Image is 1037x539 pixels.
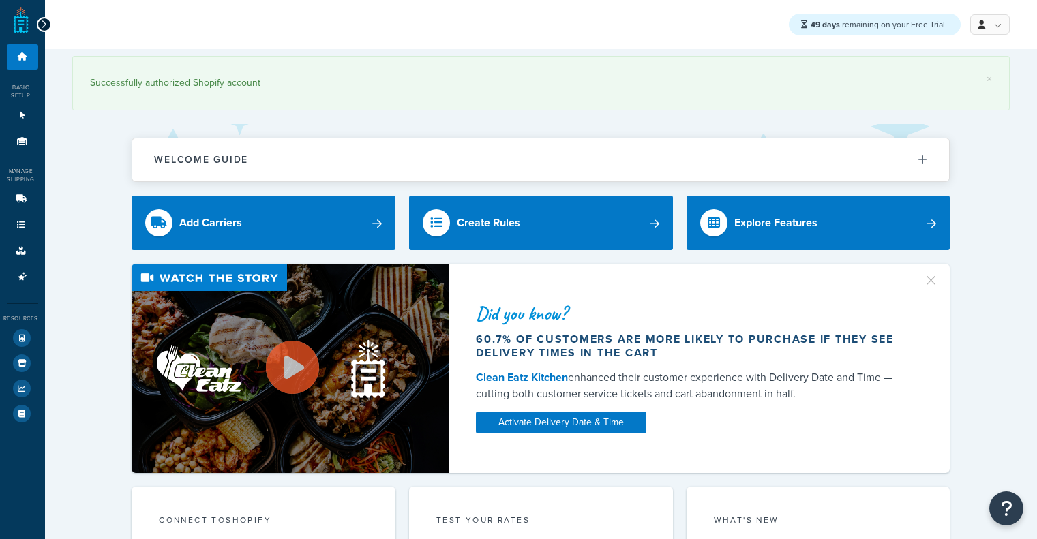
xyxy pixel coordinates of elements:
li: Analytics [7,376,38,401]
li: Dashboard [7,44,38,70]
li: Carriers [7,187,38,212]
div: What's New [714,514,923,529]
h2: Welcome Guide [154,155,248,165]
li: Origins [7,129,38,154]
a: Explore Features [687,196,950,250]
div: Create Rules [457,213,520,232]
a: Clean Eatz Kitchen [476,369,568,385]
div: Connect to Shopify [159,514,368,529]
span: remaining on your Free Trial [811,18,945,31]
li: Test Your Rates [7,326,38,350]
div: 60.7% of customers are more likely to purchase if they see delivery times in the cart [476,333,907,360]
div: Explore Features [734,213,817,232]
button: Welcome Guide [132,138,949,181]
button: Open Resource Center [989,491,1023,525]
a: Add Carriers [132,196,395,250]
div: Did you know? [476,304,907,323]
div: Test your rates [436,514,646,529]
strong: 49 days [811,18,840,31]
div: Add Carriers [179,213,242,232]
li: Boxes [7,238,38,264]
li: Help Docs [7,401,38,426]
li: Websites [7,103,38,128]
li: Marketplace [7,351,38,375]
div: Successfully authorized Shopify account [90,74,992,93]
img: Video thumbnail [132,264,449,473]
div: enhanced their customer experience with Delivery Date and Time — cutting both customer service ti... [476,369,907,402]
a: × [987,74,992,84]
a: Activate Delivery Date & Time [476,412,646,433]
li: Shipping Rules [7,213,38,238]
li: Advanced Features [7,264,38,290]
a: Create Rules [409,196,673,250]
